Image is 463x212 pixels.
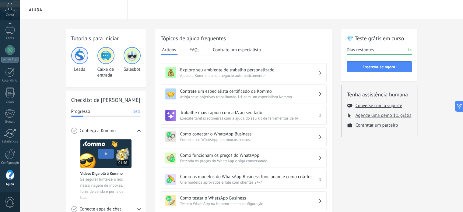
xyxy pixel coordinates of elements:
[347,34,412,42] h2: 💎 Teste grátis em curso
[356,103,402,109] button: Converse com o suporte
[1,100,19,104] div: Listas
[1,120,19,124] div: E-mail
[180,153,318,158] h3: Como funcionam os preços do WhatsApp
[180,73,318,78] span: Ajuste a Kommo ao seu negócio automaticamente
[188,45,201,54] button: FAQs
[1,140,19,144] div: Estatísticas
[356,122,398,128] button: Contratar um parceiro
[180,116,318,121] span: Execute tarefas rotineiras com a ajuda do seu kit de ferramentas de IA
[407,47,412,53] span: 14
[180,180,318,185] span: Crie modelos aprovados e fale com clientes 24/7
[1,182,19,186] div: Ajuda
[180,158,318,163] span: Entenda os preços do WhatsApp e siga conversando
[133,109,140,115] span: 16%
[180,174,318,180] h3: Como os modelos do WhatsApp Business funcionam e como criá-los
[363,65,395,69] span: Inscreva-se agora
[180,201,318,206] span: Teste o WhatsApp na Kommo — sem configuração
[211,45,262,54] button: Contrate um especialista
[347,61,412,72] button: Inscreva-se agora
[180,94,318,99] span: Atinja seus objetivos trabalhando 1:1 com um especialista Kommo
[6,13,14,17] span: Conta
[347,91,412,98] h2: Tenha assistência humana
[180,131,318,137] h3: Como conectar o WhatsApp Business
[71,109,90,115] span: Progresso
[80,128,116,134] span: Conheça a Kommo
[1,36,19,40] div: Chats
[71,34,141,42] h2: Tutoriais para iniciar
[180,110,318,116] h3: Trabalhe mais rápido com a IA ao seu lado
[347,47,374,53] span: Dias restantes
[1,57,19,63] div: WhatsApp
[80,171,123,176] span: Vídeo: Diga olá à Kommo
[80,139,132,168] img: Meet video
[71,47,88,78] div: Leads
[180,137,318,142] span: Conecte seu WhatsApp em poucos passos
[180,67,318,73] h3: Explore seu ambiente de trabalho personalizado
[80,176,132,201] span: Se segure! Junte-se à nós nessa viagem de inboxes, funis de venda e perfis de lead.
[71,96,141,104] h2: Checklist de [PERSON_NAME]
[180,88,318,94] h3: Contrate um especialista certificado da Kommo
[180,195,318,201] h3: Como testar o WhatsApp Business
[161,34,327,42] h2: Tópicos de ajuda frequentes
[1,161,19,165] div: Configurações
[124,47,141,78] div: Salesbot
[356,113,411,118] button: Agende uma demo 1:1 grátis
[1,79,19,83] div: Calendário
[161,45,178,55] button: Artigos
[97,47,114,78] div: Caixa de entrada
